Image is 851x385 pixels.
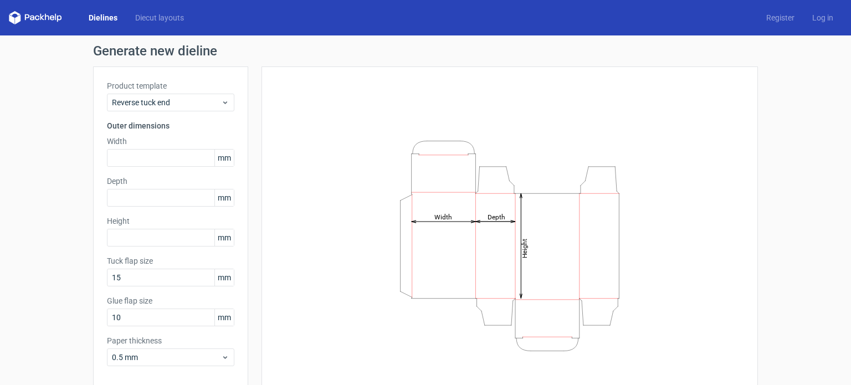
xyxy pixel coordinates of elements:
label: Paper thickness [107,335,234,346]
span: mm [214,150,234,166]
a: Register [757,12,803,23]
label: Height [107,215,234,227]
span: mm [214,229,234,246]
label: Product template [107,80,234,91]
a: Diecut layouts [126,12,193,23]
tspan: Width [434,213,452,220]
tspan: Depth [488,213,505,220]
span: 0.5 mm [112,352,221,363]
span: mm [214,269,234,286]
a: Dielines [80,12,126,23]
label: Tuck flap size [107,255,234,266]
tspan: Height [521,238,529,258]
h1: Generate new dieline [93,44,758,58]
a: Log in [803,12,842,23]
span: mm [214,309,234,326]
label: Width [107,136,234,147]
span: mm [214,189,234,206]
span: Reverse tuck end [112,97,221,108]
label: Depth [107,176,234,187]
label: Glue flap size [107,295,234,306]
h3: Outer dimensions [107,120,234,131]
